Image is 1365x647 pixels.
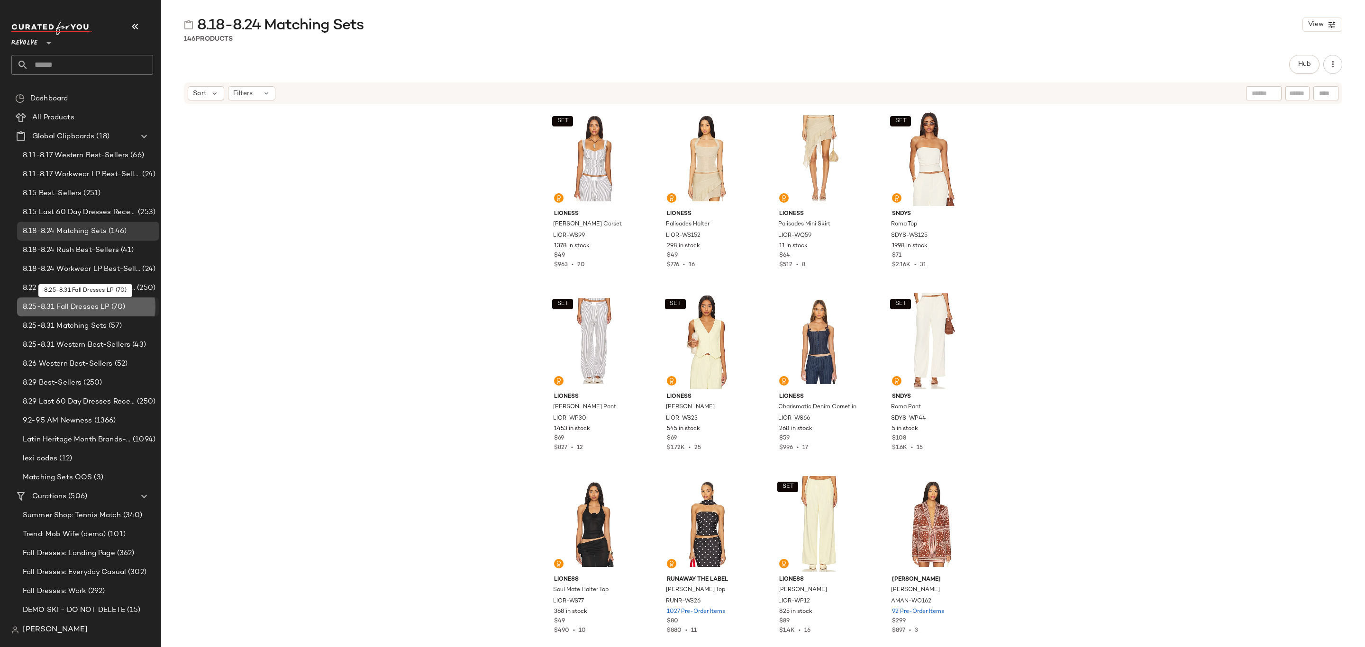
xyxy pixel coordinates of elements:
span: $64 [779,252,790,260]
span: LIOR-WS77 [553,597,584,606]
span: LIOR-WQ59 [778,232,811,240]
span: $1.4K [779,628,795,634]
span: 825 in stock [779,608,812,616]
button: View [1302,18,1342,32]
span: Summer Shop: Tennis Match [23,510,121,521]
span: LIONESS [554,575,634,584]
span: 8.15 Best-Sellers [23,188,82,199]
span: 8.29 Best-Sellers [23,377,82,388]
span: $897 [892,628,905,634]
span: Hub [1298,61,1311,68]
img: LIOR-WS152_V1.jpg [659,110,755,206]
button: SET [665,299,686,309]
span: 8.15 Last 60 Day Dresses Receipt [23,207,136,218]
span: Curations [32,491,66,502]
span: [PERSON_NAME] [666,403,715,412]
span: $996 [779,445,793,451]
span: 16 [804,628,810,634]
span: (24) [140,264,155,275]
span: (43) [130,340,146,350]
span: $1.72K [667,445,685,451]
span: • [679,262,689,268]
span: LIONESS [667,393,747,401]
span: DEMO SKI - DO NOT DELETE [23,605,125,616]
span: SDYS-WP44 [891,414,926,423]
span: 8.26 Western Best-Sellers [23,359,113,369]
span: LIONESS [779,393,859,401]
span: Sort [193,89,207,99]
span: $963 [554,262,568,268]
span: Latin Heritage Month Brands- DO NOT DELETE [23,434,131,445]
span: Roma Top [891,220,917,229]
span: (57) [107,321,122,332]
span: $776 [667,262,679,268]
span: 15 [917,445,923,451]
span: [PERSON_NAME] [891,586,940,594]
span: $880 [667,628,682,634]
span: 545 in stock [667,425,700,433]
span: RUNR-WS26 [666,597,701,606]
span: SET [669,301,681,307]
img: svg%3e [894,195,900,201]
span: 8.11-8.17 Workwear LP Best-Sellers [23,169,140,180]
span: [PERSON_NAME] [892,575,972,584]
img: svg%3e [15,94,25,103]
img: svg%3e [894,378,900,384]
span: (250) [135,396,155,407]
img: SDYS-WP44_V1.jpg [884,293,980,389]
span: AMAN-WO162 [891,597,931,606]
span: • [910,262,920,268]
span: SET [894,301,906,307]
span: 11 in stock [779,242,808,251]
span: LIOR-WS99 [553,232,585,240]
span: LIOR-WP30 [553,414,586,423]
span: 31 [920,262,926,268]
span: $69 [667,434,677,443]
img: LIOR-WS77_V1.jpg [546,476,642,572]
span: Fall Dresses: Landing Page [23,548,115,559]
span: • [792,262,802,268]
span: $49 [667,252,678,260]
span: 8.22 Last 60 Day Receipt Dresses [23,283,135,294]
span: (3) [92,472,103,483]
img: LIOR-WS23_V1.jpg [659,293,755,389]
span: • [795,628,804,634]
img: svg%3e [669,561,674,566]
img: svg%3e [556,561,562,566]
span: Soul Mate Halter Top [553,586,609,594]
img: RUNR-WS26_V1.jpg [659,476,755,572]
span: Fall Dresses: Everyday Casual [23,567,126,578]
span: LIOR-WS23 [666,414,698,423]
span: View [1308,21,1324,28]
button: SET [890,299,911,309]
span: 146 [184,36,196,43]
span: • [685,445,694,451]
img: svg%3e [669,195,674,201]
span: Charismatic Denim Corset in [778,403,856,412]
button: SET [552,116,573,126]
span: (18) [94,131,109,142]
span: (52) [113,359,128,369]
span: 1027 Pre-Order Items [667,608,725,616]
span: 368 in stock [554,608,587,616]
span: 1378 in stock [554,242,590,251]
span: (146) [107,226,127,237]
span: $89 [779,617,790,626]
span: (1366) [92,415,116,426]
span: $1.6K [892,445,907,451]
span: (250) [135,283,155,294]
img: svg%3e [781,378,787,384]
span: SET [894,118,906,125]
span: (250) [82,377,102,388]
button: SET [552,299,573,309]
span: $108 [892,434,906,443]
span: SET [556,118,568,125]
span: (362) [115,548,135,559]
span: 8.18-8.24 Rush Best-Sellers [23,245,119,256]
span: (292) [86,586,105,597]
div: Products [184,34,233,44]
img: AMAN-WO162_V1.jpg [884,476,980,572]
span: LIONESS [779,210,859,218]
span: 1453 in stock [554,425,590,433]
span: 298 in stock [667,242,700,251]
